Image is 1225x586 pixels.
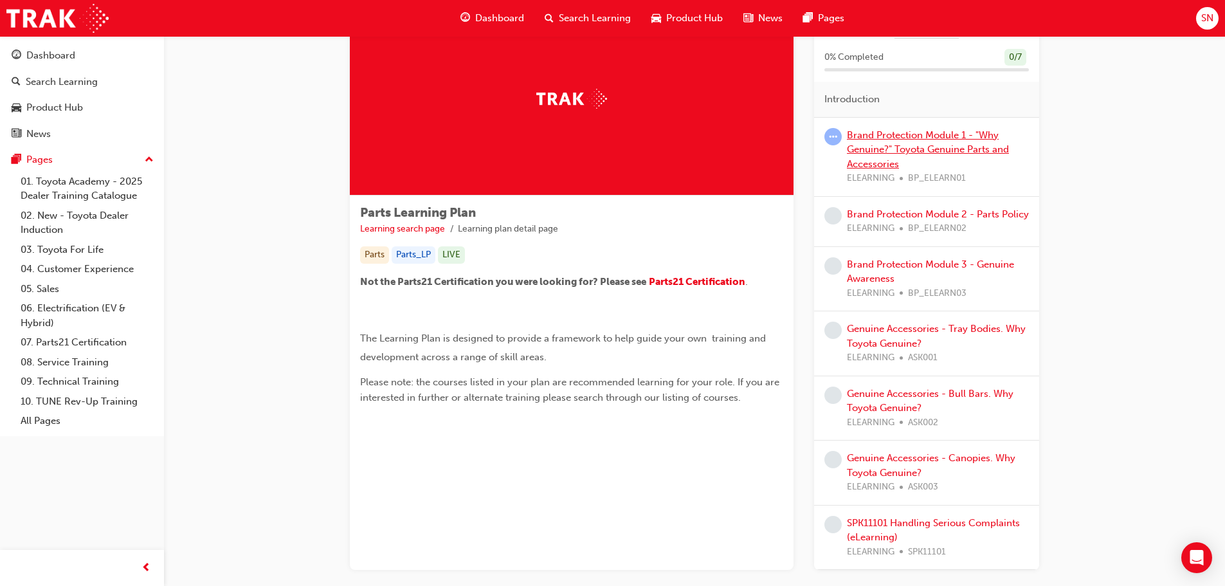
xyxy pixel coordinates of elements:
span: prev-icon [141,560,151,576]
span: learningRecordVerb_NONE-icon [824,257,842,275]
span: ELEARNING [847,545,894,560]
span: learningRecordVerb_NONE-icon [824,516,842,533]
span: Product Hub [666,11,723,26]
a: 01. Toyota Academy - 2025 Dealer Training Catalogue [15,172,159,206]
span: ELEARNING [847,221,894,236]
div: LIVE [438,246,465,264]
span: The Learning Plan is designed to provide a framework to help guide your own training and developm... [360,333,768,363]
span: ASK003 [908,480,938,495]
span: learningRecordVerb_NONE-icon [824,207,842,224]
a: Product Hub [5,96,159,120]
span: ASK001 [908,351,938,365]
span: ELEARNING [847,416,894,430]
a: 08. Service Training [15,353,159,372]
span: search-icon [545,10,554,26]
span: up-icon [145,152,154,169]
span: News [758,11,783,26]
button: DashboardSearch LearningProduct HubNews [5,41,159,148]
a: Brand Protection Module 1 - "Why Genuine?" Toyota Genuine Parts and Accessories [847,129,1009,170]
a: search-iconSearch Learning [534,5,641,32]
a: Genuine Accessories - Tray Bodies. Why Toyota Genuine? [847,323,1026,349]
a: 02. New - Toyota Dealer Induction [15,206,159,240]
a: pages-iconPages [793,5,855,32]
a: 03. Toyota For Life [15,240,159,260]
a: 05. Sales [15,279,159,299]
a: 09. Technical Training [15,372,159,392]
a: SPK11101 Handling Serious Complaints (eLearning) [847,517,1020,544]
li: Learning plan detail page [458,222,558,237]
div: News [26,127,51,142]
img: Trak [6,4,109,33]
span: Search Learning [559,11,631,26]
span: ELEARNING [847,171,894,186]
a: Learning search page [360,223,445,234]
a: Genuine Accessories - Canopies. Why Toyota Genuine? [847,452,1015,479]
div: 0 / 7 [1004,49,1026,66]
a: 04. Customer Experience [15,259,159,279]
span: Introduction [824,92,880,107]
a: News [5,122,159,146]
a: Dashboard [5,44,159,68]
div: Product Hub [26,100,83,115]
div: Search Learning [26,75,98,89]
span: guage-icon [460,10,470,26]
span: ELEARNING [847,286,894,301]
span: car-icon [651,10,661,26]
a: 10. TUNE Rev-Up Training [15,392,159,412]
button: Pages [5,148,159,172]
span: learningRecordVerb_ATTEMPT-icon [824,128,842,145]
a: All Pages [15,411,159,431]
span: guage-icon [12,50,21,62]
span: news-icon [743,10,753,26]
div: Parts [360,246,389,264]
span: learningRecordVerb_NONE-icon [824,451,842,468]
span: Dashboard [475,11,524,26]
div: Open Intercom Messenger [1181,542,1212,573]
div: Parts_LP [392,246,435,264]
span: pages-icon [12,154,21,166]
span: ASK002 [908,416,938,430]
span: 0 % Completed [824,50,884,65]
span: SPK11101 [908,545,946,560]
a: Parts21 Certification [649,276,745,288]
span: Not the Parts21 Certification you were looking for? Please see [360,276,646,288]
div: Dashboard [26,48,75,63]
span: ELEARNING [847,351,894,365]
a: Search Learning [5,70,159,94]
span: Please note: the courses listed in your plan are recommended learning for your role. If you are i... [360,376,782,403]
a: news-iconNews [733,5,793,32]
span: search-icon [12,77,21,88]
div: Pages [26,152,53,167]
span: SN [1201,11,1213,26]
span: BP_ELEARN02 [908,221,966,236]
a: guage-iconDashboard [450,5,534,32]
a: Brand Protection Module 2 - Parts Policy [847,208,1029,220]
a: Brand Protection Module 3 - Genuine Awareness [847,259,1014,285]
span: ELEARNING [847,480,894,495]
span: BP_ELEARN03 [908,286,966,301]
span: BP_ELEARN01 [908,171,966,186]
a: 06. Electrification (EV & Hybrid) [15,298,159,333]
a: 07. Parts21 Certification [15,333,159,353]
img: Trak [536,89,607,109]
span: Parts Learning Plan [360,205,476,220]
a: Genuine Accessories - Bull Bars. Why Toyota Genuine? [847,388,1013,414]
button: SN [1196,7,1219,30]
span: learningRecordVerb_NONE-icon [824,387,842,404]
span: learningRecordVerb_NONE-icon [824,322,842,339]
span: news-icon [12,129,21,140]
span: car-icon [12,102,21,114]
span: Pages [818,11,844,26]
span: pages-icon [803,10,813,26]
a: car-iconProduct Hub [641,5,733,32]
span: . [745,276,748,288]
